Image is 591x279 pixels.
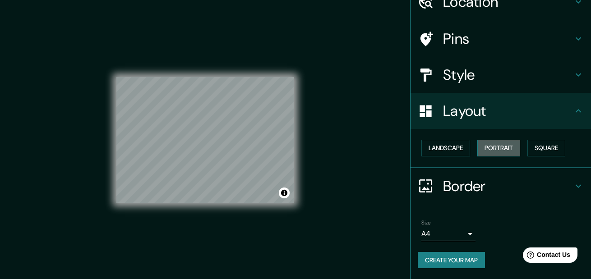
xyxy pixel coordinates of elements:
div: A4 [421,227,476,241]
h4: Pins [443,30,573,48]
button: Toggle attribution [279,188,290,198]
h4: Border [443,177,573,195]
div: Style [411,57,591,93]
h4: Style [443,66,573,84]
button: Create your map [418,252,485,269]
div: Pins [411,21,591,57]
canvas: Map [116,77,294,203]
label: Size [421,219,431,226]
div: Layout [411,93,591,129]
button: Portrait [477,140,520,156]
iframe: Help widget launcher [511,244,581,269]
h4: Layout [443,102,573,120]
button: Landscape [421,140,470,156]
button: Square [527,140,565,156]
div: Border [411,168,591,204]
